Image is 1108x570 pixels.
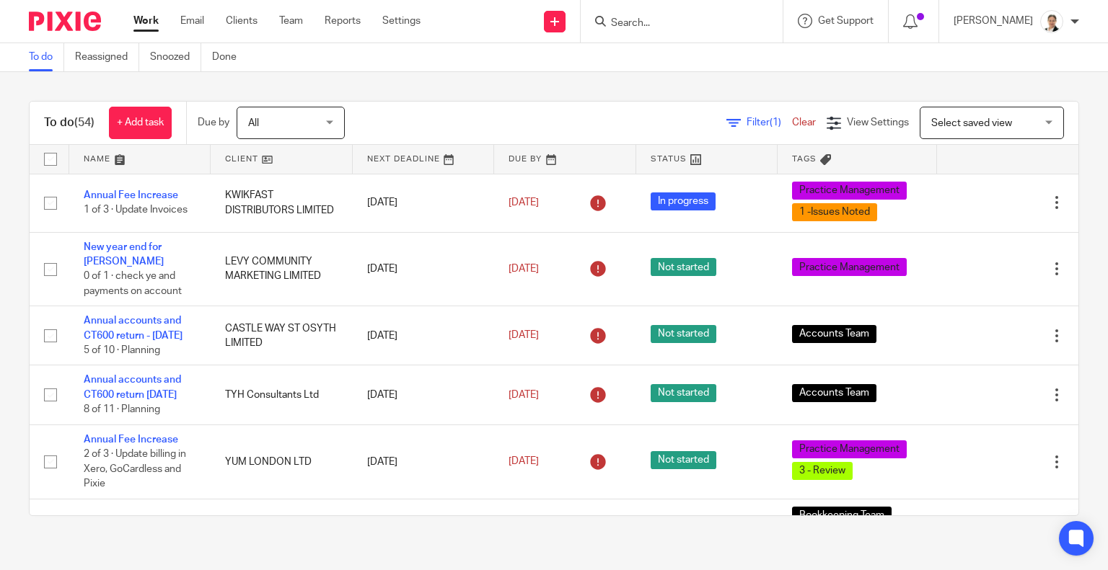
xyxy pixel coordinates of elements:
[75,43,139,71] a: Reassigned
[133,14,159,28] a: Work
[792,384,876,402] span: Accounts Team
[1040,10,1063,33] img: Untitled%20(5%20%C3%97%205%20cm)%20(2).png
[382,14,421,28] a: Settings
[211,232,352,306] td: LEVY COMMUNITY MARKETING LIMITED
[211,306,352,365] td: CASTLE WAY ST OSYTH LIMITED
[279,14,303,28] a: Team
[84,404,160,414] span: 8 of 11 · Planning
[84,435,178,445] a: Annual Fee Increase
[212,43,247,71] a: Done
[651,192,716,210] span: In progress
[792,117,816,128] a: Clear
[211,365,352,424] td: TYH Consultants Ltd
[770,117,781,128] span: (1)
[792,203,877,221] span: 1 -Issues Noted
[198,115,229,130] p: Due by
[211,424,352,499] td: YUM LONDON LTD
[150,43,201,71] a: Snoozed
[353,174,494,232] td: [DATE]
[792,258,907,276] span: Practice Management
[84,345,160,355] span: 5 of 10 · Planning
[818,16,874,26] span: Get Support
[29,12,101,31] img: Pixie
[954,14,1033,28] p: [PERSON_NAME]
[509,331,539,341] span: [DATE]
[509,390,539,400] span: [DATE]
[353,232,494,306] td: [DATE]
[180,14,204,28] a: Email
[792,155,817,163] span: Tags
[84,205,188,215] span: 1 of 3 · Update Invoices
[931,118,1012,128] span: Select saved view
[84,375,181,399] a: Annual accounts and CT600 return [DATE]
[747,117,792,128] span: Filter
[610,17,739,30] input: Search
[792,462,853,480] span: 3 - Review
[792,182,907,200] span: Practice Management
[44,115,94,130] h1: To do
[792,507,892,525] span: Bookkeeping Team
[109,107,172,139] a: + Add task
[509,457,539,467] span: [DATE]
[84,242,164,267] a: New year end for [PERSON_NAME]
[651,258,716,276] span: Not started
[792,325,876,343] span: Accounts Team
[353,306,494,365] td: [DATE]
[509,197,539,208] span: [DATE]
[29,43,64,71] a: To do
[84,271,182,296] span: 0 of 1 · check ye and payments on account
[651,325,716,343] span: Not started
[84,190,178,200] a: Annual Fee Increase
[509,264,539,274] span: [DATE]
[84,316,183,340] a: Annual accounts and CT600 return - [DATE]
[651,384,716,402] span: Not started
[325,14,361,28] a: Reports
[248,118,259,128] span: All
[792,440,907,458] span: Practice Management
[211,174,352,232] td: KWIKFAST DISTRIBUTORS LIMITED
[84,449,186,489] span: 2 of 3 · Update billing in Xero, GoCardless and Pixie
[74,117,94,128] span: (54)
[353,365,494,424] td: [DATE]
[847,117,909,128] span: View Settings
[226,14,258,28] a: Clients
[353,424,494,499] td: [DATE]
[651,451,716,469] span: Not started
